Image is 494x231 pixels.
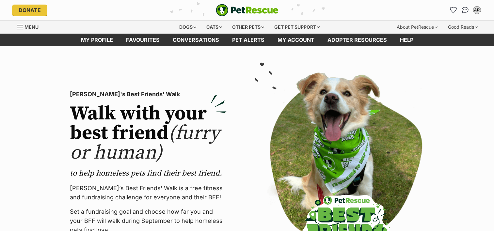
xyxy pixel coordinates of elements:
[74,34,120,46] a: My profile
[202,21,227,34] div: Cats
[448,5,459,15] a: Favourites
[24,24,39,30] span: Menu
[216,4,279,16] img: logo-e224e6f780fb5917bec1dbf3a21bbac754714ae5b6737aabdf751b685950b380.svg
[70,104,227,163] h2: Walk with your best friend
[226,34,271,46] a: Pet alerts
[70,168,227,178] p: to help homeless pets find their best friend.
[270,21,324,34] div: Get pet support
[472,5,482,15] button: My account
[216,4,279,16] a: PetRescue
[474,7,480,13] div: AR
[321,34,393,46] a: Adopter resources
[462,7,469,13] img: chat-41dd97257d64d25036548639549fe6c8038ab92f7586957e7f3b1b290dea8141.svg
[271,34,321,46] a: My account
[392,21,442,34] div: About PetRescue
[70,121,220,165] span: (furry or human)
[460,5,470,15] a: Conversations
[12,5,47,16] a: Donate
[175,21,201,34] div: Dogs
[120,34,166,46] a: Favourites
[448,5,482,15] ul: Account quick links
[393,34,420,46] a: Help
[70,184,227,202] p: [PERSON_NAME]’s Best Friends' Walk is a free fitness and fundraising challenge for everyone and t...
[70,90,227,99] p: [PERSON_NAME]'s Best Friends' Walk
[228,21,269,34] div: Other pets
[17,21,43,32] a: Menu
[166,34,226,46] a: conversations
[443,21,482,34] div: Good Reads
